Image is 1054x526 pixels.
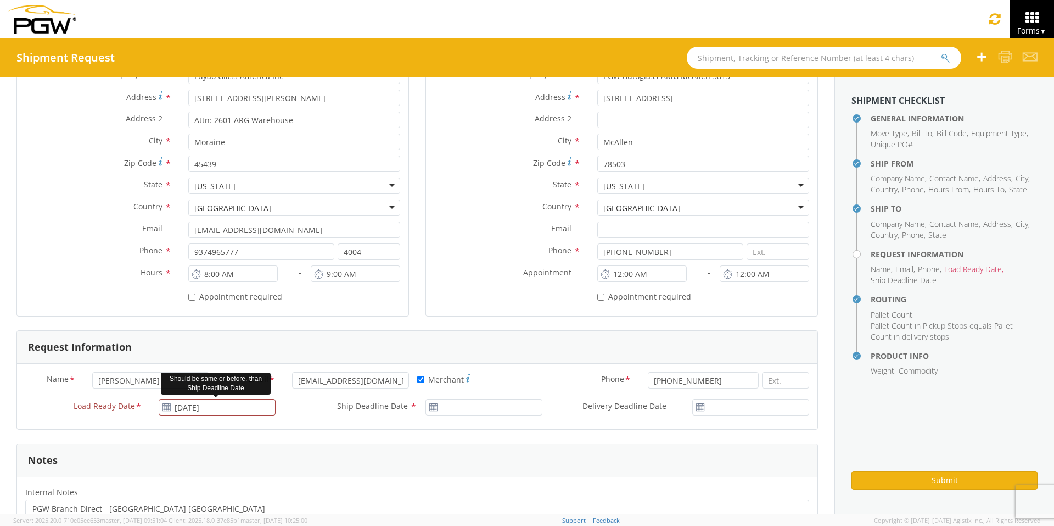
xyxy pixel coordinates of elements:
[558,135,571,146] span: City
[871,366,896,376] li: ,
[983,173,1011,184] span: Address
[47,374,69,386] span: Name
[871,295,1038,303] h4: Routing
[871,128,909,139] li: ,
[551,223,571,234] span: Email
[871,275,937,285] span: Ship Deadline Date
[25,487,78,497] span: Internal Notes
[944,264,1002,274] span: Load Ready Date
[100,516,167,524] span: master, [DATE] 09:51:04
[899,366,938,376] span: Commodity
[28,455,58,466] h3: Notes
[1017,25,1046,36] span: Forms
[240,516,307,524] span: master, [DATE] 10:25:00
[971,128,1027,139] span: Equipment Type
[912,128,934,139] li: ,
[871,264,891,274] span: Name
[1016,173,1030,184] li: ,
[126,92,156,102] span: Address
[973,184,1006,195] li: ,
[188,294,195,301] input: Appointment required
[871,366,894,376] span: Weight
[562,516,586,524] a: Support
[983,219,1013,230] li: ,
[533,158,565,168] span: Zip Code
[918,264,940,274] span: Phone
[149,135,162,146] span: City
[871,139,913,150] span: Unique PO#
[871,184,899,195] li: ,
[871,230,899,241] li: ,
[871,173,925,184] span: Company Name
[142,223,162,234] span: Email
[126,113,162,124] span: Address 2
[687,47,961,69] input: Shipment, Tracking or Reference Number (at least 4 chars)
[8,5,76,34] img: pgw-form-logo-1aaa8060b1cc70fad034.png
[194,203,271,214] div: [GEOGRAPHIC_DATA]
[973,184,1005,195] span: Hours To
[971,128,1028,139] li: ,
[928,230,946,240] span: State
[918,264,941,275] li: ,
[762,372,809,389] input: Ext.
[871,184,898,195] span: Country
[1009,184,1027,195] span: State
[13,516,167,524] span: Server: 2025.20.0-710e05ee653
[871,250,1038,258] h4: Request Information
[708,267,710,278] span: -
[871,320,1013,342] span: Pallet Count in Pickup Stops equals Pallet Count in delivery stops
[871,309,914,320] li: ,
[144,179,162,190] span: State
[851,95,945,107] strong: Shipment Checklist
[871,204,1038,213] h4: Ship To
[188,290,284,302] label: Appointment required
[937,128,967,139] span: Bill Code
[871,309,912,320] span: Pallet Count
[902,230,924,240] span: Phone
[874,516,1041,525] span: Copyright © [DATE]-[DATE] Agistix Inc., All Rights Reserved
[871,264,893,275] li: ,
[871,128,907,139] span: Move Type
[133,201,162,212] span: Country
[928,184,969,195] span: Hours From
[983,219,1011,229] span: Address
[582,401,666,411] span: Delivery Deadline Date
[895,264,913,274] span: Email
[597,294,604,301] input: Appointment required
[535,113,571,124] span: Address 2
[1040,26,1046,36] span: ▼
[929,173,980,184] li: ,
[603,181,644,192] div: [US_STATE]
[983,173,1013,184] li: ,
[929,219,980,230] li: ,
[603,203,680,214] div: [GEOGRAPHIC_DATA]
[902,184,926,195] li: ,
[902,230,926,241] li: ,
[902,184,924,195] span: Phone
[28,342,132,353] h3: Request Information
[871,219,925,229] span: Company Name
[593,516,620,524] a: Feedback
[417,376,424,383] input: Merchant
[141,267,162,278] span: Hours
[871,114,1038,123] h4: General Information
[139,245,162,256] span: Phone
[1016,219,1028,229] span: City
[895,264,915,275] li: ,
[553,179,571,190] span: State
[535,92,565,102] span: Address
[417,372,470,385] label: Merchant
[597,290,693,302] label: Appointment required
[929,219,979,229] span: Contact Name
[161,373,271,395] div: Should be same or before, than Ship Deadline Date
[548,245,571,256] span: Phone
[194,181,236,192] div: [US_STATE]
[124,158,156,168] span: Zip Code
[871,230,898,240] span: Country
[337,401,408,411] span: Ship Deadline Date
[338,243,400,260] input: Ext.
[601,374,624,386] span: Phone
[169,516,307,524] span: Client: 2025.18.0-37e85b1
[16,52,115,64] h4: Shipment Request
[944,264,1003,275] li: ,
